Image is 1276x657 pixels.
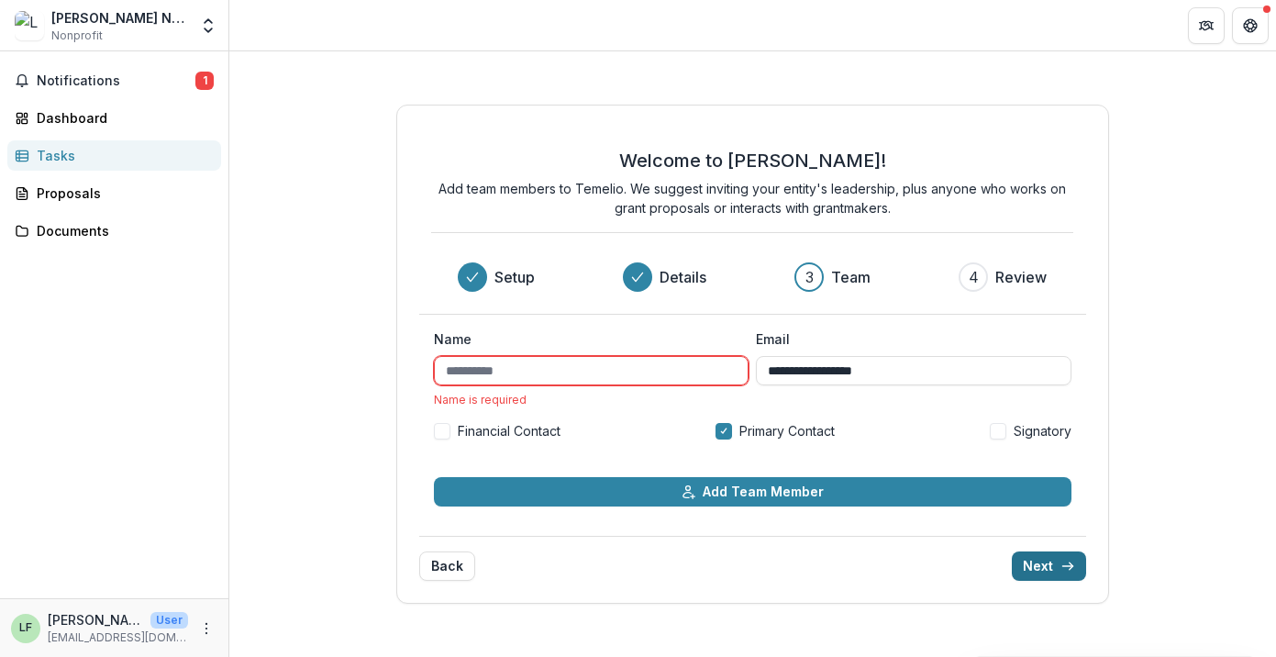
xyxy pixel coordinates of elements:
[434,393,749,406] div: Name is required
[37,146,206,165] div: Tasks
[7,178,221,208] a: Proposals
[7,103,221,133] a: Dashboard
[1188,7,1225,44] button: Partners
[419,551,475,581] button: Back
[434,329,738,349] label: Name
[7,140,221,171] a: Tasks
[48,629,188,646] p: [EMAIL_ADDRESS][DOMAIN_NAME]
[1012,551,1086,581] button: Next
[494,266,535,288] h3: Setup
[195,7,221,44] button: Open entity switcher
[805,266,814,288] div: 3
[195,72,214,90] span: 1
[48,610,143,629] p: [PERSON_NAME]
[51,8,188,28] div: [PERSON_NAME] Nonprofit School
[458,421,560,440] span: Financial Contact
[7,216,221,246] a: Documents
[756,329,1060,349] label: Email
[434,477,1071,507] button: Add Team Member
[195,618,217,640] button: More
[739,421,835,440] span: Primary Contact
[150,612,188,629] p: User
[458,262,1047,292] div: Progress
[1014,421,1071,440] span: Signatory
[431,179,1073,217] p: Add team members to Temelio. We suggest inviting your entity's leadership, plus anyone who works ...
[7,66,221,95] button: Notifications1
[37,73,195,89] span: Notifications
[15,11,44,40] img: Lucy Nonprofit School
[37,108,206,128] div: Dashboard
[37,221,206,240] div: Documents
[995,266,1047,288] h3: Review
[1232,7,1269,44] button: Get Help
[51,28,103,44] span: Nonprofit
[969,266,979,288] div: 4
[619,150,886,172] h2: Welcome to [PERSON_NAME]!
[37,184,206,203] div: Proposals
[660,266,706,288] h3: Details
[831,266,871,288] h3: Team
[19,622,32,634] div: Lucy Fey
